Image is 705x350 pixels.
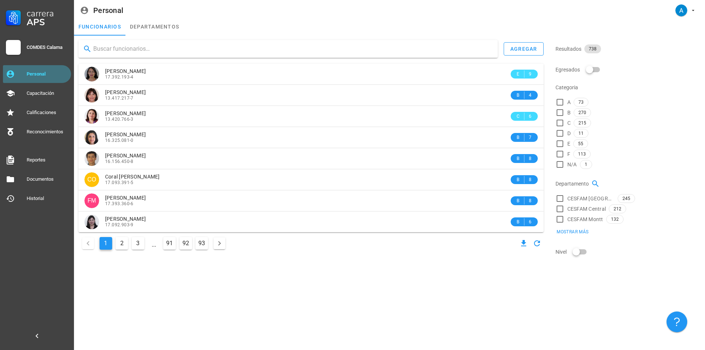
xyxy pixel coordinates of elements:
a: Historial [3,190,71,207]
div: agregar [510,46,537,52]
span: B [567,109,571,116]
a: funcionarios [74,18,125,36]
span: 55 [578,140,583,148]
div: Nivel [555,243,701,261]
span: FM [87,193,96,208]
div: Egresados [555,61,701,79]
span: CESFAM Central [567,205,606,213]
div: avatar [84,109,99,124]
span: B [515,197,521,204]
span: CESFAM [GEOGRAPHIC_DATA] [567,195,615,202]
span: 9 [527,70,533,78]
input: Buscar funcionarios… [93,43,492,55]
span: B [515,134,521,141]
span: 113 [578,150,586,158]
span: 132 [611,215,619,223]
span: [PERSON_NAME] [105,195,146,201]
span: C [567,119,571,127]
div: Carrera [27,9,68,18]
span: 8 [527,155,533,162]
span: CESFAM Montt [567,216,603,223]
span: 270 [578,109,586,117]
span: Mostrar más [556,229,588,234]
div: APS [27,18,68,27]
button: Ir a la página 92 [179,237,192,250]
span: 11 [578,129,584,137]
div: avatar [84,172,99,187]
span: 16.325.081-0 [105,138,134,143]
div: avatar [84,88,99,103]
button: Página siguiente [214,237,225,249]
span: 17.392.193-4 [105,74,134,80]
span: E [567,140,570,147]
span: 8 [527,176,533,183]
span: 245 [622,194,630,203]
span: E [515,70,521,78]
span: 13.417.217-7 [105,96,134,101]
span: ... [148,237,160,249]
div: Historial [27,196,68,201]
a: departamentos [125,18,184,36]
div: avatar [84,130,99,145]
span: 7 [527,134,533,141]
span: 6 [527,113,533,120]
div: Personal [27,71,68,77]
span: 13.420.766-3 [105,117,134,122]
div: avatar [84,67,99,81]
span: N/A [567,161,577,168]
span: 17.393.360-6 [105,201,134,206]
div: Capacitación [27,90,68,96]
div: Reportes [27,157,68,163]
span: 738 [589,44,597,53]
a: Reportes [3,151,71,169]
span: 4 [527,91,533,99]
nav: Navegación de paginación [78,235,229,251]
div: avatar [675,4,687,16]
div: Reconocimientos [27,129,68,135]
span: CO [87,172,96,187]
span: B [515,218,521,226]
span: 17.092.903-9 [105,222,134,227]
div: Calificaciones [27,110,68,116]
span: F [567,150,570,158]
a: Calificaciones [3,104,71,121]
span: 16.156.450-8 [105,159,134,164]
span: 73 [578,98,584,106]
div: avatar [84,193,99,208]
div: COMDES Calama [27,44,68,50]
span: 8 [527,197,533,204]
span: [PERSON_NAME] [105,216,146,222]
span: 215 [578,119,586,127]
button: Ir a la página 93 [195,237,208,250]
div: Categoria [555,79,701,96]
span: [PERSON_NAME] [105,153,146,159]
a: Reconocimientos [3,123,71,141]
div: avatar [84,214,99,229]
span: [PERSON_NAME] [105,89,146,95]
span: A [567,99,571,106]
a: Capacitación [3,84,71,102]
span: [PERSON_NAME] [105,68,146,74]
button: Ir a la página 3 [132,237,144,250]
span: 6 [527,218,533,226]
button: Ir a la página 91 [163,237,176,250]
button: Ir a la página 2 [115,237,128,250]
button: Página actual, página 1 [100,237,112,250]
button: Mostrar más [552,227,593,237]
span: 17.093.391-5 [105,180,134,185]
div: Documentos [27,176,68,182]
div: Personal [93,6,123,14]
span: D [567,130,571,137]
span: B [515,155,521,162]
span: B [515,176,521,183]
span: Coral [PERSON_NAME] [105,174,160,180]
div: Departamento [555,175,701,193]
div: Resultados [555,40,701,58]
a: Personal [3,65,71,83]
span: [PERSON_NAME] [105,131,146,137]
a: Documentos [3,170,71,188]
button: agregar [504,42,544,56]
span: [PERSON_NAME] [105,110,146,116]
span: 1 [585,160,587,169]
span: 212 [614,205,621,213]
